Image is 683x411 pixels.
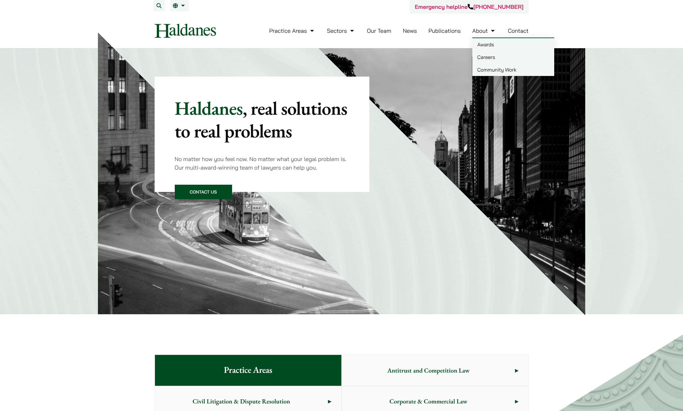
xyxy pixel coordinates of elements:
span: Practice Areas [214,355,282,386]
a: About [472,27,496,34]
p: No matter how you feel now. No matter what your legal problem is. Our multi-award-winning team of... [175,155,350,172]
a: Practice Areas [269,27,316,34]
a: EN [173,3,186,8]
a: Contact [508,27,529,34]
span: Antitrust and Competition Law [342,356,515,385]
a: Our Team [367,27,391,34]
a: Sectors [327,27,355,34]
a: Careers [472,51,554,63]
a: Community Work [472,63,554,76]
a: Emergency helpline[PHONE_NUMBER] [415,3,523,10]
a: Contact Us [175,185,232,199]
img: Logo of Haldanes [155,24,216,38]
a: Publications [429,27,461,34]
a: Antitrust and Competition Law [342,355,528,386]
mark: , real solutions to real problems [175,96,347,143]
a: News [403,27,417,34]
p: Haldanes [175,97,350,142]
a: Awards [472,38,554,51]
